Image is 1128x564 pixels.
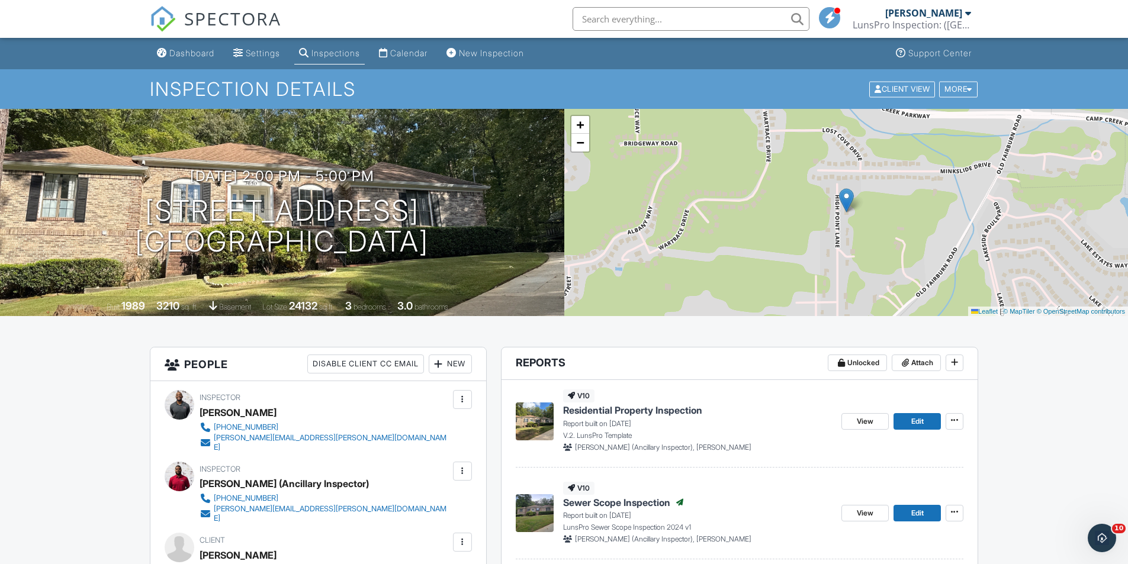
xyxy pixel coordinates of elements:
a: Zoom in [571,116,589,134]
span: Lot Size [262,302,287,311]
span: bathrooms [414,302,448,311]
h1: [STREET_ADDRESS] [GEOGRAPHIC_DATA] [135,195,429,258]
a: New Inspection [442,43,529,65]
a: Zoom out [571,134,589,152]
span: sq.ft. [319,302,334,311]
span: − [576,135,584,150]
span: Built [107,302,120,311]
div: 3210 [156,299,179,312]
div: [PERSON_NAME] (Ancillary Inspector) [200,475,369,492]
a: Support Center [891,43,976,65]
div: 3 [345,299,352,312]
div: [PHONE_NUMBER] [214,423,278,432]
a: [PERSON_NAME][EMAIL_ADDRESS][PERSON_NAME][DOMAIN_NAME] [200,433,450,452]
div: More [939,81,978,97]
img: The Best Home Inspection Software - Spectora [150,6,176,32]
div: LunsPro Inspection: (Atlanta) [853,19,971,31]
div: Dashboard [169,48,214,58]
span: + [576,117,584,132]
a: © MapTiler [1003,308,1035,315]
div: [PERSON_NAME] [885,7,962,19]
a: © OpenStreetMap contributors [1037,308,1125,315]
div: New Inspection [459,48,524,58]
a: [PHONE_NUMBER] [200,421,450,433]
span: Inspector [200,393,240,402]
div: [PERSON_NAME] [200,404,277,421]
div: 3.0 [397,299,413,312]
a: [PHONE_NUMBER] [200,492,450,504]
div: [PERSON_NAME][EMAIL_ADDRESS][PERSON_NAME][DOMAIN_NAME] [214,504,450,523]
span: Client [200,536,225,544]
span: sq. ft. [181,302,198,311]
input: Search everything... [573,7,809,31]
h1: Inspection Details [150,79,979,99]
a: SPECTORA [150,16,281,41]
span: Inspector [200,465,240,473]
div: Disable Client CC Email [307,354,424,373]
h3: [DATE] 2:00 pm - 5:00 pm [190,168,374,184]
div: Client View [869,81,935,97]
div: 1989 [121,299,145,312]
iframe: Intercom live chat [1088,524,1116,552]
img: Marker [839,188,854,212]
a: [PERSON_NAME][EMAIL_ADDRESS][PERSON_NAME][DOMAIN_NAME] [200,504,450,523]
a: Dashboard [152,43,219,65]
div: 24132 [289,299,317,312]
div: Support Center [908,48,972,58]
a: Leaflet [971,308,998,315]
div: Inspections [311,48,360,58]
a: Settings [229,43,285,65]
a: Inspections [294,43,365,65]
h3: People [150,347,486,381]
div: [PERSON_NAME] [200,546,277,564]
div: Settings [246,48,280,58]
span: bedrooms [353,302,386,311]
span: SPECTORA [184,6,281,31]
a: Calendar [374,43,432,65]
span: 10 [1112,524,1126,533]
span: basement [219,302,251,311]
a: Client View [868,84,938,93]
div: [PHONE_NUMBER] [214,494,278,503]
span: | [1000,308,1001,315]
div: Calendar [390,48,428,58]
div: New [429,354,472,373]
div: [PERSON_NAME][EMAIL_ADDRESS][PERSON_NAME][DOMAIN_NAME] [214,433,450,452]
